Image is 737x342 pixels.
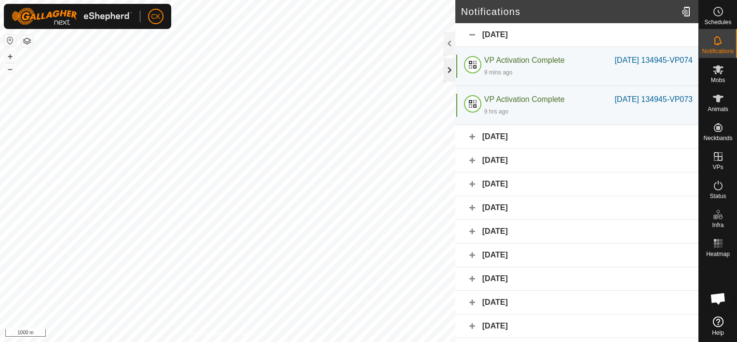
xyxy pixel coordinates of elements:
div: [DATE] [455,23,698,47]
button: – [4,63,16,75]
div: [DATE] 134945-VP073 [614,94,693,105]
div: [DATE] [455,196,698,220]
span: Help [712,330,724,336]
div: [DATE] [455,125,698,149]
span: Animals [708,106,728,112]
span: VP Activation Complete [484,56,565,64]
div: [DATE] [455,314,698,338]
span: VP Activation Complete [484,95,565,103]
div: [DATE] [455,172,698,196]
button: Reset Map [4,35,16,46]
img: Gallagher Logo [12,8,132,25]
div: [DATE] [455,267,698,291]
span: Schedules [704,19,731,25]
button: Map Layers [21,35,33,47]
h2: Notifications [461,6,678,17]
a: Contact Us [237,329,266,338]
span: Neckbands [703,135,732,141]
div: [DATE] 134945-VP074 [614,55,693,66]
span: CK [151,12,160,22]
div: [DATE] [455,220,698,243]
div: [DATE] [455,149,698,172]
span: VPs [712,164,723,170]
span: Mobs [711,77,725,83]
span: Notifications [702,48,734,54]
span: Heatmap [706,251,730,257]
div: Open chat [704,284,733,313]
a: Help [699,313,737,340]
div: [DATE] [455,243,698,267]
div: 9 hrs ago [484,107,508,116]
div: [DATE] [455,291,698,314]
a: Privacy Policy [190,329,226,338]
span: Infra [712,222,723,228]
div: 9 mins ago [484,68,513,77]
span: Status [710,193,726,199]
button: + [4,51,16,62]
